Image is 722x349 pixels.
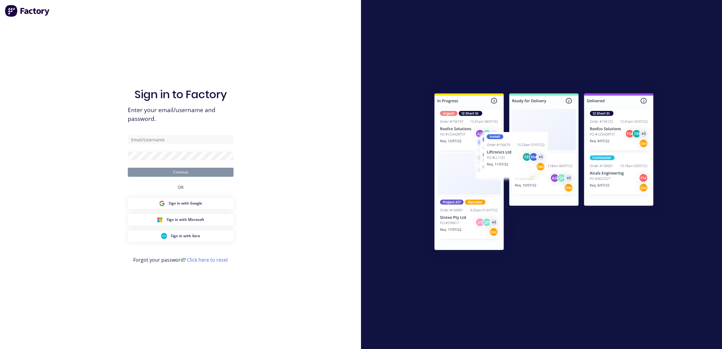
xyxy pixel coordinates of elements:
h1: Sign in to Factory [134,88,227,101]
button: Continue [128,168,234,177]
span: Enter your email/username and password. [128,106,234,123]
button: Google Sign inSign in with Google [128,198,234,209]
a: Click here to reset [187,257,228,263]
img: Factory [5,5,50,17]
img: Xero Sign in [161,233,167,239]
input: Email/Username [128,135,234,144]
div: OR [178,177,184,198]
span: Sign in with Xero [171,233,200,239]
button: Microsoft Sign inSign in with Microsoft [128,214,234,225]
span: Sign in with Google [169,201,202,206]
button: Xero Sign inSign in with Xero [128,230,234,242]
img: Google Sign in [159,200,165,206]
span: Sign in with Microsoft [166,217,204,222]
img: Sign in [421,81,667,264]
span: Forgot your password? [133,256,228,263]
img: Microsoft Sign in [157,217,163,223]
